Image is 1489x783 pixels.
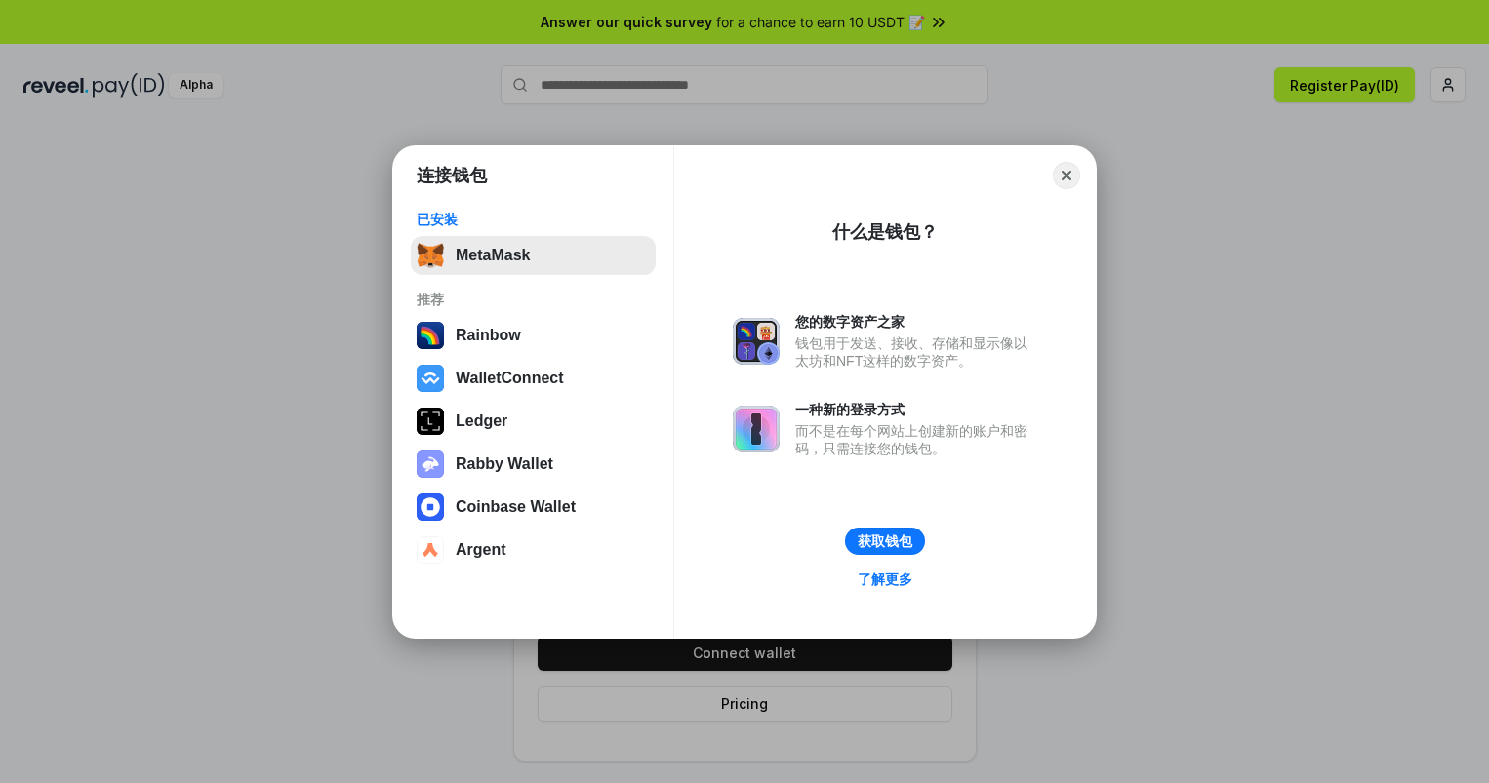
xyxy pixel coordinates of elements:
img: svg+xml,%3Csvg%20xmlns%3D%22http%3A%2F%2Fwww.w3.org%2F2000%2Fsvg%22%20fill%3D%22none%22%20viewBox... [417,450,444,478]
div: 什么是钱包？ [832,220,938,244]
div: 一种新的登录方式 [795,401,1037,418]
img: svg+xml,%3Csvg%20width%3D%2228%22%20height%3D%2228%22%20viewBox%3D%220%200%2028%2028%22%20fill%3D... [417,536,444,564]
img: svg+xml,%3Csvg%20width%3D%2228%22%20height%3D%2228%22%20viewBox%3D%220%200%2028%2028%22%20fill%3D... [417,493,444,521]
img: svg+xml,%3Csvg%20fill%3D%22none%22%20height%3D%2233%22%20viewBox%3D%220%200%2035%2033%22%20width%... [417,242,444,269]
div: Rabby Wallet [456,455,553,473]
button: MetaMask [411,236,656,275]
div: 您的数字资产之家 [795,313,1037,331]
a: 了解更多 [846,567,924,592]
div: 了解更多 [858,570,912,588]
button: Close [1053,162,1080,189]
button: Argent [411,530,656,569]
div: WalletConnect [456,370,564,387]
img: svg+xml,%3Csvg%20xmlns%3D%22http%3A%2F%2Fwww.w3.org%2F2000%2Fsvg%22%20fill%3D%22none%22%20viewBox... [733,406,780,452]
img: svg+xml,%3Csvg%20width%3D%2228%22%20height%3D%2228%22%20viewBox%3D%220%200%2028%2028%22%20fill%3D... [417,365,444,392]
button: 获取钱包 [845,528,925,555]
button: Rainbow [411,316,656,355]
button: WalletConnect [411,359,656,398]
div: 获取钱包 [858,532,912,550]
div: 而不是在每个网站上创建新的账户和密码，只需连接您的钱包。 [795,422,1037,457]
div: Rainbow [456,327,521,344]
div: Argent [456,541,506,559]
div: 钱包用于发送、接收、存储和显示像以太坊和NFT这样的数字资产。 [795,334,1037,370]
div: 已安装 [417,211,650,228]
div: MetaMask [456,247,530,264]
button: Rabby Wallet [411,445,656,484]
button: Ledger [411,402,656,441]
img: svg+xml,%3Csvg%20xmlns%3D%22http%3A%2F%2Fwww.w3.org%2F2000%2Fsvg%22%20fill%3D%22none%22%20viewBox... [733,318,780,365]
div: 推荐 [417,291,650,308]
div: Ledger [456,412,507,430]
button: Coinbase Wallet [411,488,656,527]
img: svg+xml,%3Csvg%20xmlns%3D%22http%3A%2F%2Fwww.w3.org%2F2000%2Fsvg%22%20width%3D%2228%22%20height%3... [417,408,444,435]
h1: 连接钱包 [417,164,487,187]
img: svg+xml,%3Csvg%20width%3D%22120%22%20height%3D%22120%22%20viewBox%3D%220%200%20120%20120%22%20fil... [417,322,444,349]
div: Coinbase Wallet [456,498,576,516]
